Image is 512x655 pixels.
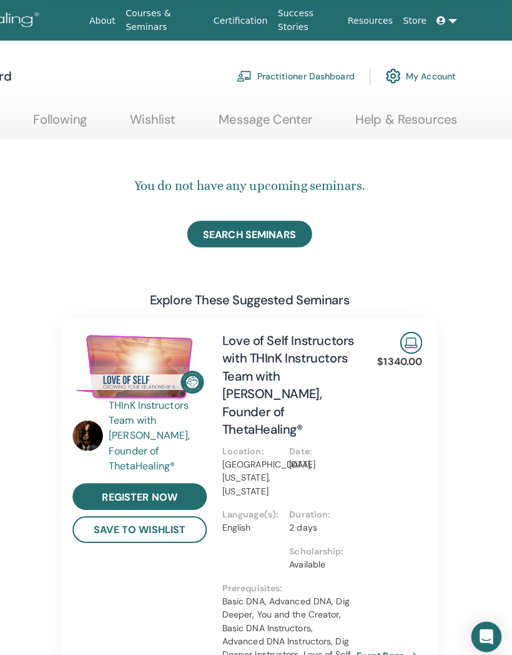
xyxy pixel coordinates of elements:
a: Practitioner Dashboard [239,61,355,89]
a: THInK Instructors Team with [PERSON_NAME], Founder of ThetaHealing® [112,392,212,467]
p: [DATE] [290,451,349,464]
p: $1340.00 [377,349,421,364]
p: English [224,514,283,527]
a: My Account [385,61,455,89]
div: Open Intercom Messenger [470,612,500,642]
button: save to wishlist [77,509,209,535]
p: [GEOGRAPHIC_DATA], [US_STATE], [US_STATE] [224,451,283,491]
p: 2 days [290,514,349,527]
a: Message Center [221,110,313,134]
a: SEARCH SEMINARS [190,217,313,244]
a: Help & Resources [355,110,456,134]
span: SEARCH SEMINARS [205,224,297,237]
a: Resources [343,9,398,32]
p: Language(s) : [224,501,283,514]
a: Wishlist [133,110,179,134]
a: register now [77,476,209,502]
a: Success Stories [274,2,343,38]
p: Scholarship : [290,537,349,550]
img: chalkboard-teacher.svg [239,69,254,81]
a: Following [38,110,91,134]
img: cog.svg [385,64,400,86]
p: Date : [290,438,349,451]
p: Available [290,550,349,563]
p: Prerequisites : [224,573,357,586]
p: Basic DNA, Advanced DNA, Dig Deeper, You and the Creator, Basic DNA Instructors, Advanced DNA Ins... [224,586,357,652]
a: About [88,9,124,32]
img: Love of Self Instructors [77,327,209,396]
a: Store [398,9,431,32]
a: Love of Self Instructors with THInK Instructors Team with [PERSON_NAME], Founder of ThetaHealing® [224,327,354,431]
h3: explore these suggested seminars [153,287,350,304]
img: default.jpg [77,414,107,444]
a: Courses & Seminars [124,2,211,38]
a: Certification [210,9,273,32]
img: Live Online Seminar [400,327,421,349]
h4: You do not have any upcoming seminars. [54,174,448,193]
p: Location : [224,438,283,451]
span: register now [106,483,180,496]
p: Duration : [290,501,349,514]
